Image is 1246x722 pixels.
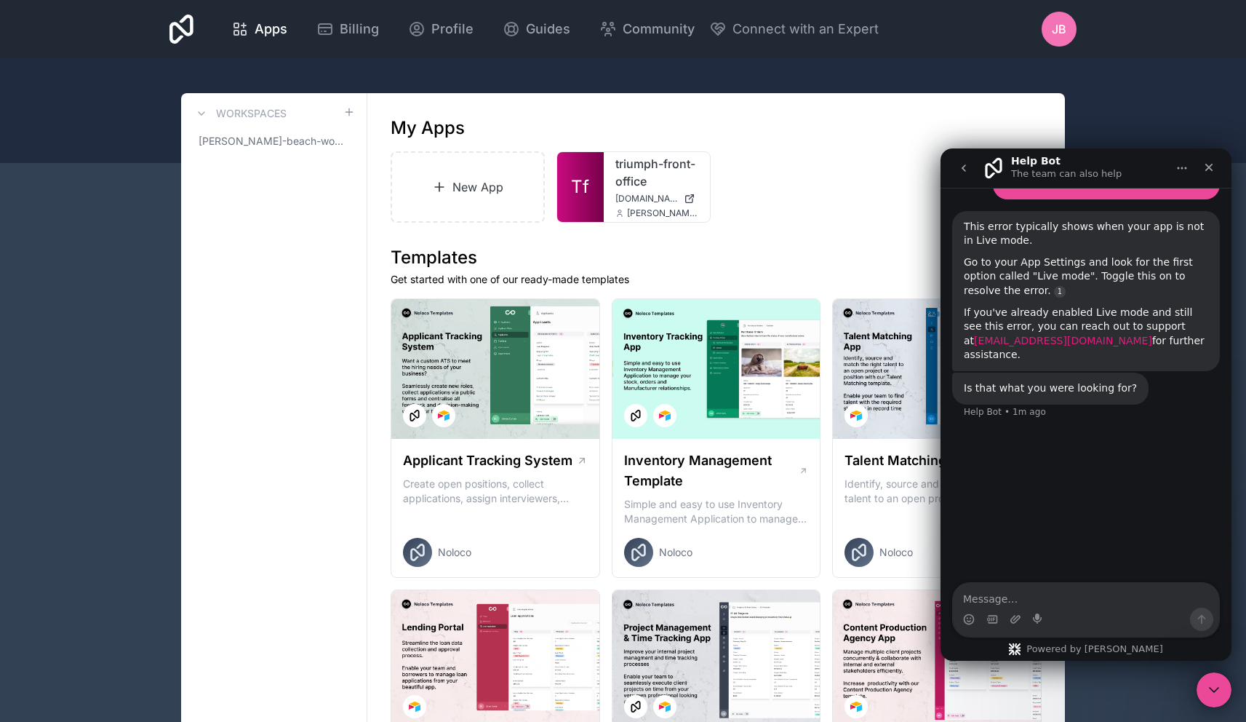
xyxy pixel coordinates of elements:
[1052,20,1066,38] span: JB
[220,13,299,45] a: Apps
[340,19,379,39] span: Billing
[438,410,450,421] img: Airtable Logo
[615,193,698,205] a: [DOMAIN_NAME]
[491,13,582,45] a: Guides
[588,13,706,45] a: Community
[615,193,678,205] span: [DOMAIN_NAME]
[709,19,879,39] button: Connect with an Expert
[396,13,485,45] a: Profile
[624,451,799,491] h1: Inventory Management Template
[391,246,1042,269] h1: Templates
[305,13,391,45] a: Billing
[850,410,862,421] img: Airtable Logo
[403,477,588,506] p: Create open positions, collect applications, assign interviewers, centralise candidate feedback a...
[659,545,692,560] span: Noloco
[941,148,1231,661] iframe: Intercom live chat
[659,701,671,713] img: Airtable Logo
[879,545,913,560] span: Noloco
[391,151,545,223] a: New App
[431,19,474,39] span: Profile
[659,410,671,421] img: Airtable Logo
[844,451,1009,471] h1: Talent Matching Template
[844,477,1029,506] p: Identify, source and match the right talent to an open project or position with our Talent Matchi...
[438,545,471,560] span: Noloco
[571,175,589,199] span: Tf
[409,701,420,713] img: Airtable Logo
[624,497,809,526] p: Simple and easy to use Inventory Management Application to manage your stock, orders and Manufact...
[391,272,1042,287] p: Get started with one of our ready-made templates
[1197,673,1231,707] iframe: Intercom live chat
[623,19,695,39] span: Community
[193,105,287,122] a: Workspaces
[557,152,604,222] a: Tf
[526,19,570,39] span: Guides
[216,106,287,121] h3: Workspaces
[627,207,698,219] span: [PERSON_NAME][EMAIL_ADDRESS][DOMAIN_NAME]
[850,701,862,713] img: Airtable Logo
[615,155,698,190] a: triumph-front-office
[403,451,572,471] h1: Applicant Tracking System
[199,134,343,148] span: [PERSON_NAME]-beach-workspace
[255,19,287,39] span: Apps
[391,116,465,140] h1: My Apps
[193,128,355,154] a: [PERSON_NAME]-beach-workspace
[732,19,879,39] span: Connect with an Expert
